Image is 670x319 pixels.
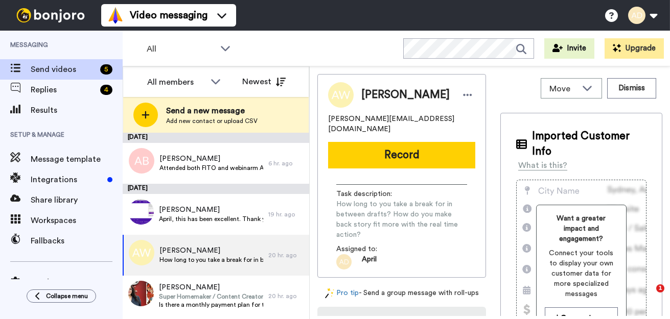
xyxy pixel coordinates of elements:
div: What is this? [518,159,567,171]
a: Pro tip [325,288,359,299]
div: 4 [100,85,112,95]
div: [DATE] [123,184,309,194]
span: Imported Customer Info [532,129,646,159]
button: Dismiss [607,78,656,99]
span: Collapse menu [46,292,88,300]
span: [PERSON_NAME][EMAIL_ADDRESS][DOMAIN_NAME] [328,114,475,134]
span: [PERSON_NAME] [361,87,450,103]
img: aw.png [129,240,154,265]
span: Send a new message [166,105,258,117]
div: - Send a group message with roll-ups [317,288,486,299]
button: Upgrade [605,38,664,59]
img: bj-logo-header-white.svg [12,8,89,22]
span: Send videos [31,63,96,76]
span: Workspaces [31,214,123,227]
span: [PERSON_NAME] [159,205,263,215]
span: [PERSON_NAME] [159,282,263,292]
span: All [147,43,215,55]
div: [DATE] [123,133,309,143]
span: Connect your tools to display your own customer data for more specialized messages [545,248,618,299]
button: Collapse menu [27,289,96,303]
span: Assigned to: [336,244,408,254]
img: 059bc921-3946-43ee-b7d6-cf7d2a8e5e37.jpg [128,281,154,306]
div: 6 hr. ago [268,159,304,167]
span: Integrations [31,174,103,186]
span: Is there a monthly payment plan for the Path to Publication? What are the 7 structures you mentio... [159,301,263,309]
span: Share library [31,194,123,206]
div: 19 hr. ago [268,210,304,218]
span: Results [31,104,123,116]
button: Newest [235,71,293,92]
span: How long to you take a break for in between drafts? How do you make back story fit more with the ... [159,256,263,264]
div: 20 hr. ago [268,292,304,300]
iframe: Intercom live chat [635,284,660,309]
span: [PERSON_NAME] [159,246,263,256]
img: ad.png [336,254,352,269]
img: vm-color.svg [107,7,124,23]
span: [PERSON_NAME] [159,154,263,164]
span: April [362,254,377,269]
span: Attended both FITO and webinarm April already sent her a Bonjoro video recently, she didnt respond [159,164,263,172]
img: c4cd0c4e-7bf4-400a-aabd-5790860c3522.png [128,199,154,225]
div: 20 hr. ago [268,251,304,259]
span: April, this has been excellent. Thank you for your time last week . I underestimated my word coun... [159,215,263,223]
img: magic-wand.svg [325,288,334,299]
span: How long to you take a break for in between drafts? How do you make back story fit more with the ... [336,199,467,240]
div: 5 [100,64,112,75]
span: Replies [31,84,96,96]
button: Invite [544,38,594,59]
img: Image of Anna Whitney [328,82,354,108]
span: Want a greater impact and engagement? [545,213,618,244]
div: All members [147,76,205,88]
span: Message template [31,153,123,165]
span: 1 [656,284,664,292]
span: Settings [31,276,123,288]
img: ab.png [129,148,154,174]
span: Video messaging [130,8,207,22]
span: Task description : [336,189,408,199]
span: Super Homemaker / Content Creator [159,292,263,301]
button: Record [328,142,475,168]
span: Add new contact or upload CSV [166,117,258,125]
span: Move [549,83,577,95]
span: Fallbacks [31,235,123,247]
